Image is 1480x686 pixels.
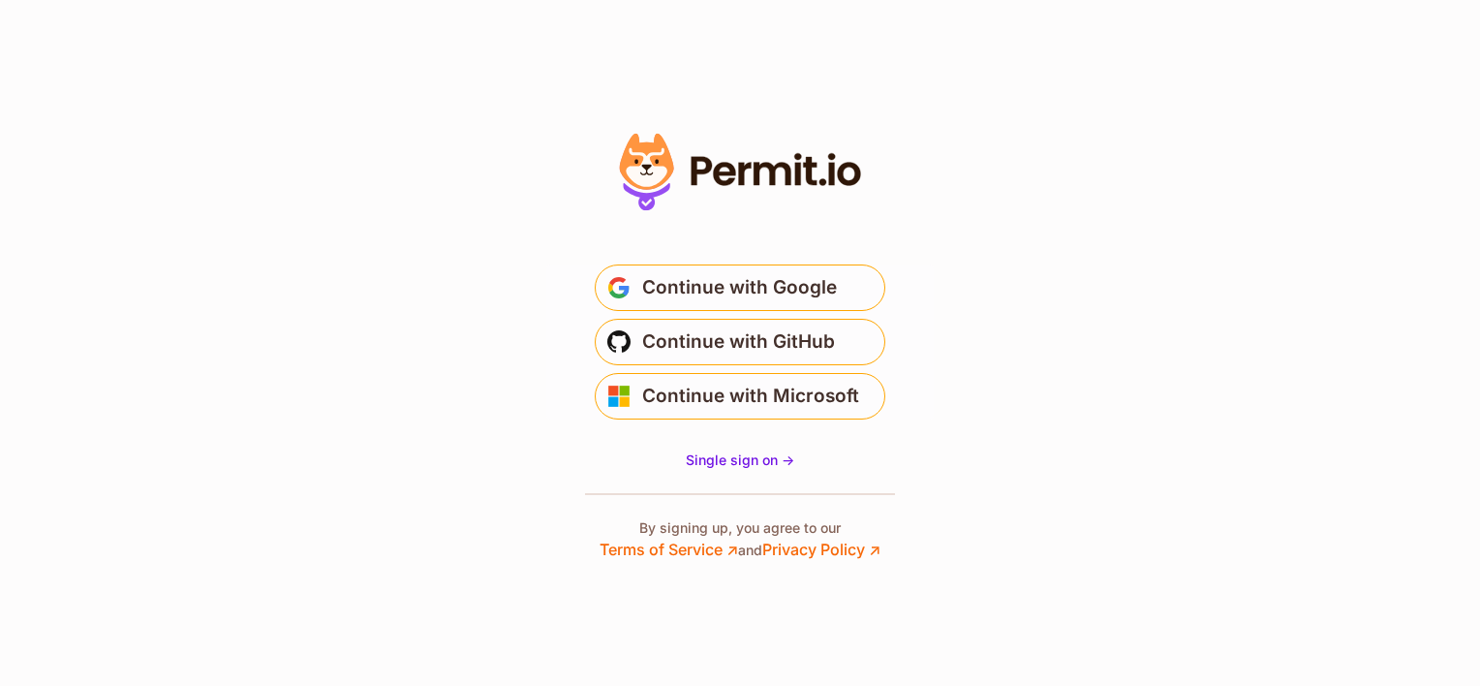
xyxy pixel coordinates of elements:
span: Continue with Microsoft [642,381,859,412]
span: Continue with Google [642,272,837,303]
span: Single sign on -> [686,452,794,468]
button: Continue with Google [595,265,885,311]
a: Single sign on -> [686,451,794,470]
button: Continue with GitHub [595,319,885,365]
p: By signing up, you agree to our and [600,518,880,561]
button: Continue with Microsoft [595,373,885,420]
a: Terms of Service ↗ [600,540,738,559]
span: Continue with GitHub [642,327,835,358]
a: Privacy Policy ↗ [762,540,880,559]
